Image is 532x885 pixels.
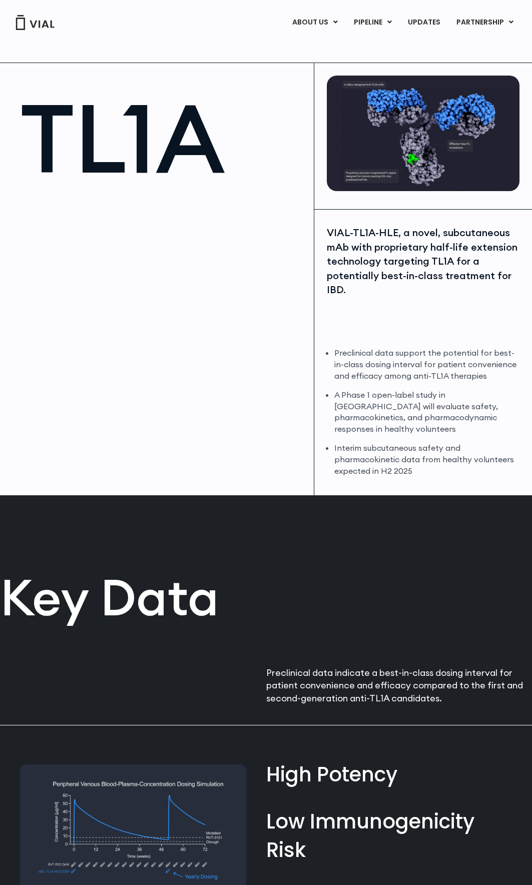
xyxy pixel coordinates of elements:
img: TL1A antibody diagram. [327,76,519,191]
img: Vial Logo [15,15,55,30]
li: Preclinical data support the potential for best-in-class dosing interval for patient convenience ... [334,347,519,382]
p: Preclinical data indicate a best-in-class dosing interval for patient convenience and efficacy co... [266,666,532,705]
div: VIAL-TL1A-HLE, a novel, subcutaneous mAb with proprietary half-life extension technology targetin... [327,226,519,297]
a: UPDATES [400,14,448,31]
li: A Phase 1 open-label study in [GEOGRAPHIC_DATA] will evaluate safety, pharmacokinetics, and pharm... [334,389,519,435]
li: Interim subcutaneous safety and pharmacokinetic data from healthy volunteers expected in H2 2025 [334,442,519,477]
a: PARTNERSHIPMenu Toggle [448,14,521,31]
a: PIPELINEMenu Toggle [346,14,399,31]
a: ABOUT USMenu Toggle [284,14,345,31]
h1: TL1A [20,91,304,186]
div: Low Immunogenicity Risk​ [266,807,512,864]
div: High Potency​ [266,760,512,789]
